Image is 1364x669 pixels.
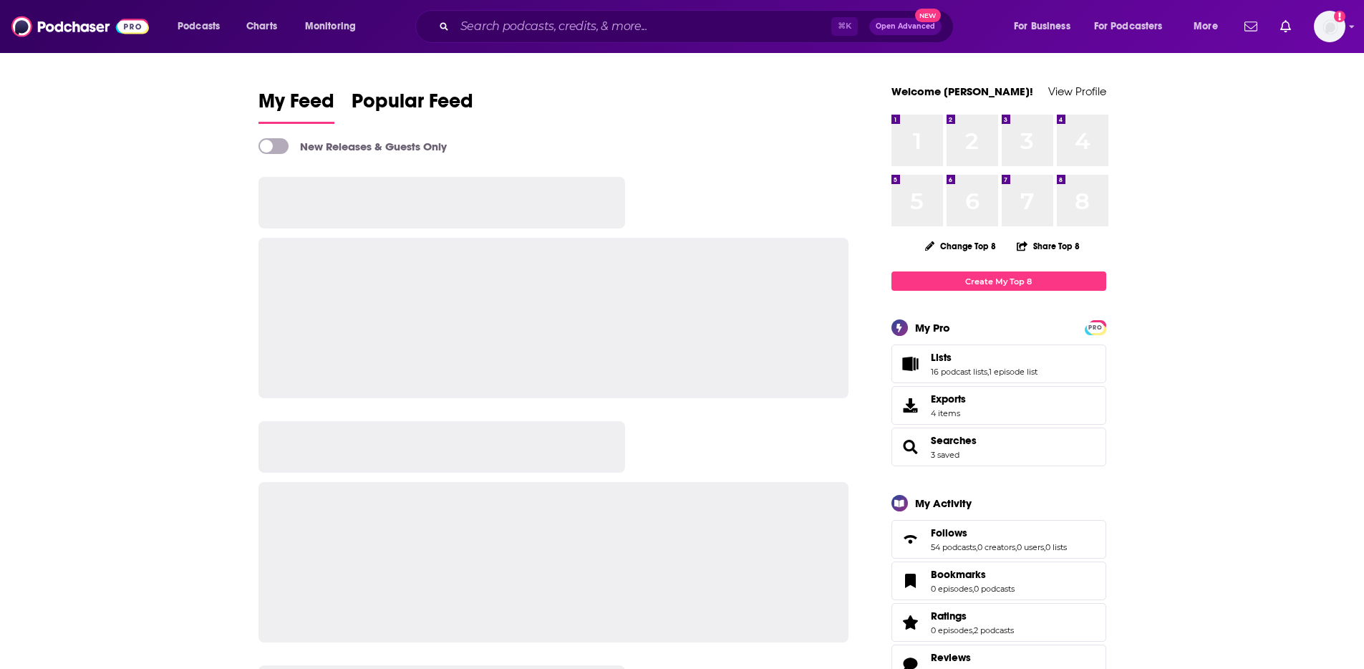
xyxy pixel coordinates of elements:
[1334,11,1345,22] svg: Add a profile image
[1314,11,1345,42] button: Show profile menu
[931,568,986,581] span: Bookmarks
[931,450,959,460] a: 3 saved
[976,542,977,552] span: ,
[246,16,277,37] span: Charts
[916,237,1005,255] button: Change Top 8
[974,625,1014,635] a: 2 podcasts
[931,393,966,405] span: Exports
[987,367,989,377] span: ,
[972,625,974,635] span: ,
[1045,542,1067,552] a: 0 lists
[989,367,1037,377] a: 1 episode list
[876,23,935,30] span: Open Advanced
[896,354,925,374] a: Lists
[896,395,925,415] span: Exports
[891,271,1106,291] a: Create My Top 8
[931,651,1009,664] a: Reviews
[1314,11,1345,42] span: Logged in as heidiv
[1085,15,1184,38] button: open menu
[1004,15,1088,38] button: open menu
[429,10,967,43] div: Search podcasts, credits, & more...
[891,562,1106,600] span: Bookmarks
[1087,322,1104,333] span: PRO
[974,584,1015,594] a: 0 podcasts
[891,386,1106,425] a: Exports
[915,9,941,22] span: New
[1017,542,1044,552] a: 0 users
[931,610,1014,622] a: Ratings
[352,89,473,122] span: Popular Feed
[258,138,447,154] a: New Releases & Guests Only
[1087,322,1104,332] a: PRO
[891,345,1106,383] span: Lists
[931,651,971,664] span: Reviews
[931,568,1015,581] a: Bookmarks
[915,321,950,334] div: My Pro
[1314,11,1345,42] img: User Profile
[1184,15,1236,38] button: open menu
[305,16,356,37] span: Monitoring
[237,15,286,38] a: Charts
[831,17,858,36] span: ⌘ K
[931,434,977,447] a: Searches
[178,16,220,37] span: Podcasts
[896,612,925,632] a: Ratings
[1016,232,1080,260] button: Share Top 8
[891,428,1106,466] span: Searches
[455,15,831,38] input: Search podcasts, credits, & more...
[1014,16,1070,37] span: For Business
[896,529,925,549] a: Follows
[1044,542,1045,552] span: ,
[11,13,149,40] img: Podchaser - Follow, Share and Rate Podcasts
[295,15,374,38] button: open menu
[1194,16,1218,37] span: More
[869,18,942,35] button: Open AdvancedNew
[1274,14,1297,39] a: Show notifications dropdown
[915,496,972,510] div: My Activity
[1015,542,1017,552] span: ,
[168,15,238,38] button: open menu
[977,542,1015,552] a: 0 creators
[931,526,1067,539] a: Follows
[931,625,972,635] a: 0 episodes
[931,610,967,622] span: Ratings
[352,89,473,124] a: Popular Feed
[931,584,972,594] a: 0 episodes
[891,603,1106,642] span: Ratings
[258,89,334,122] span: My Feed
[931,408,966,418] span: 4 items
[891,520,1106,559] span: Follows
[931,526,967,539] span: Follows
[931,367,987,377] a: 16 podcast lists
[972,584,974,594] span: ,
[896,571,925,591] a: Bookmarks
[1239,14,1263,39] a: Show notifications dropdown
[1094,16,1163,37] span: For Podcasters
[931,351,952,364] span: Lists
[931,351,1037,364] a: Lists
[891,85,1033,98] a: Welcome [PERSON_NAME]!
[258,89,334,124] a: My Feed
[1048,85,1106,98] a: View Profile
[931,542,976,552] a: 54 podcasts
[896,437,925,457] a: Searches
